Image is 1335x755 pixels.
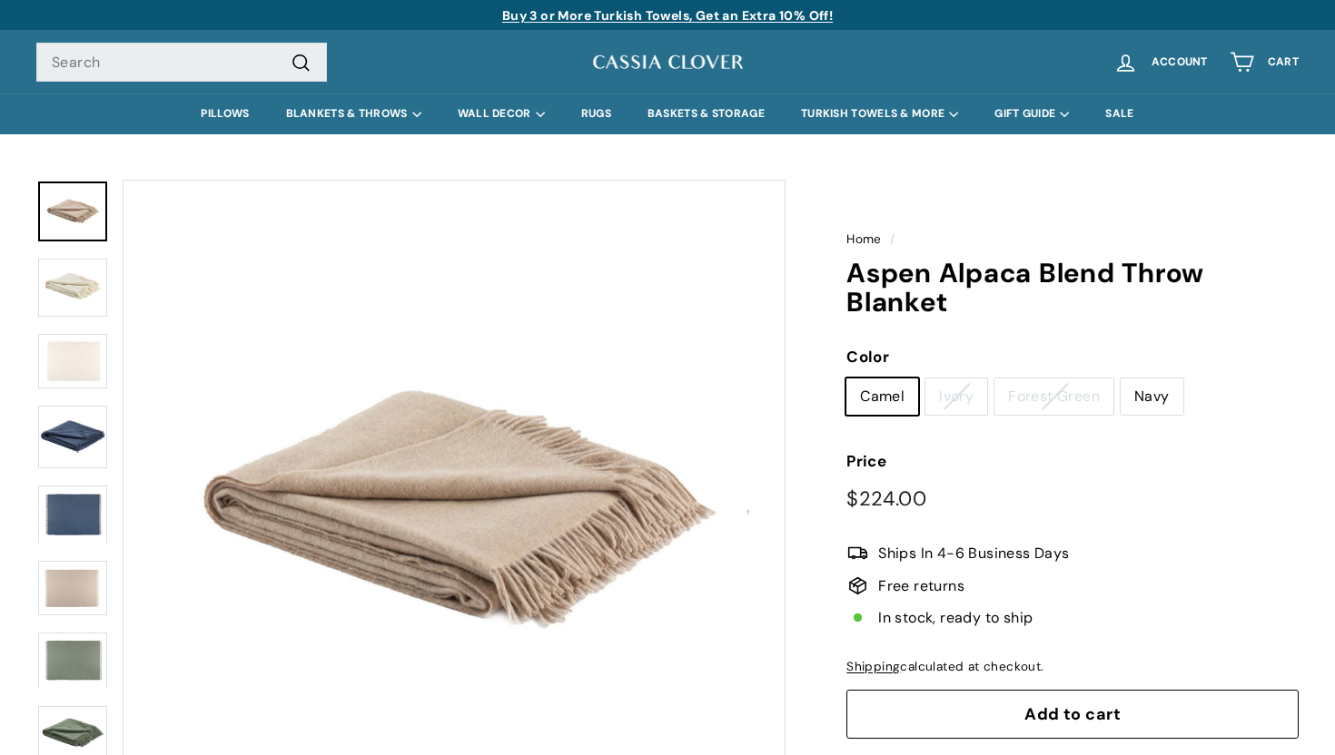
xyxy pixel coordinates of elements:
summary: TURKISH TOWELS & MORE [783,93,976,134]
span: Ships In 4-6 Business Days [878,542,1069,565]
span: In stock, ready to ship [878,606,1033,630]
a: Aspen Alpaca Blend Throw Blanket [38,181,107,241]
span: Free returns [878,574,964,598]
a: Cart [1219,35,1310,89]
img: Aspen Alpaca Blend Throw Blanket [38,561,107,615]
img: Aspen Alpaca Blend Throw Blanket [38,485,107,544]
div: calculated at checkout. [846,657,1299,677]
label: Ivory [925,378,987,415]
h1: Aspen Alpaca Blend Throw Blanket [846,259,1299,318]
a: RUGS [563,93,629,134]
a: BASKETS & STORAGE [629,93,783,134]
label: Price [846,449,1299,474]
img: Aspen Alpaca Blend Throw Blanket [38,259,107,317]
summary: GIFT GUIDE [976,93,1087,134]
label: Camel [846,378,918,415]
label: Navy [1121,378,1183,415]
img: Aspen Alpaca Blend Throw Blanket [38,632,107,690]
span: $224.00 [846,485,926,512]
summary: WALL DECOR [440,93,563,134]
a: SALE [1087,93,1152,134]
label: Forest Green [994,378,1113,415]
a: PILLOWS [183,93,267,134]
span: Add to cart [1024,703,1121,725]
button: Add to cart [846,690,1299,739]
img: Aspen Alpaca Blend Throw Blanket [38,334,107,389]
a: Shipping [846,659,900,674]
a: Aspen Alpaca Blend Throw Blanket [38,561,107,614]
span: / [885,231,899,247]
nav: breadcrumbs [846,230,1299,250]
span: Account [1152,56,1208,68]
span: Cart [1268,56,1299,68]
input: Search [36,43,327,83]
a: Buy 3 or More Turkish Towels, Get an Extra 10% Off! [502,7,833,24]
a: Account [1103,35,1219,89]
a: Home [846,231,882,247]
label: Color [846,345,1299,369]
img: Aspen Alpaca Blend Throw Blanket [38,406,107,468]
summary: BLANKETS & THROWS [268,93,440,134]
